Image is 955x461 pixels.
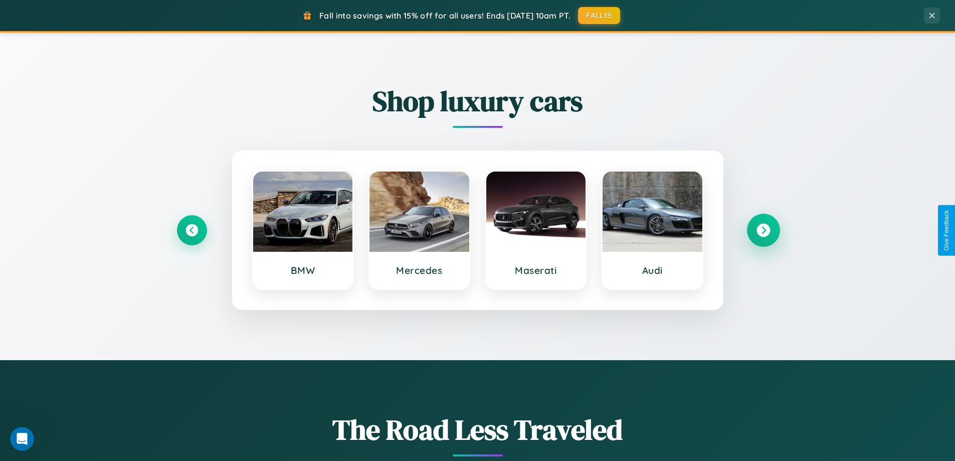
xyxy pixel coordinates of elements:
[496,264,576,276] h3: Maserati
[177,82,779,120] h2: Shop luxury cars
[943,210,950,251] div: Give Feedback
[319,11,570,21] span: Fall into savings with 15% off for all users! Ends [DATE] 10am PT.
[613,264,692,276] h3: Audi
[263,264,343,276] h3: BMW
[578,7,620,24] button: FALL15
[10,427,34,451] iframe: Intercom live chat
[177,410,779,449] h1: The Road Less Traveled
[379,264,459,276] h3: Mercedes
